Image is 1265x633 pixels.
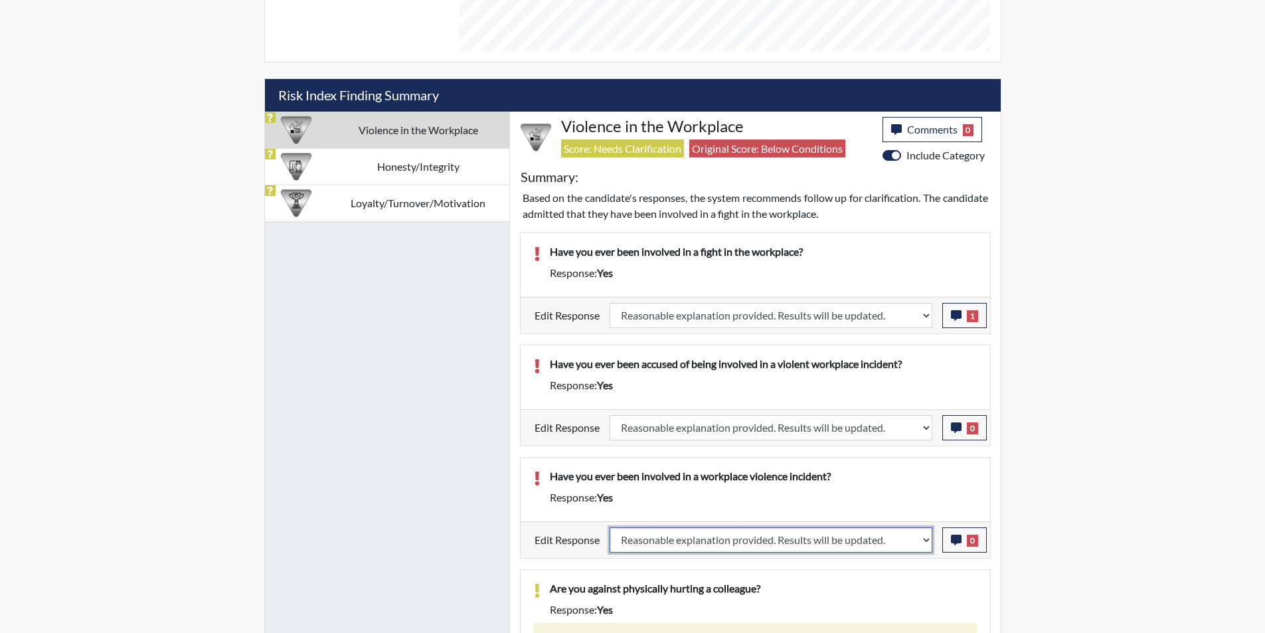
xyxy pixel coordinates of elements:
[550,581,977,596] p: Are you against physically hurting a colleague?
[942,527,987,553] button: 0
[550,356,977,372] p: Have you ever been accused of being involved in a violent workplace incident?
[597,266,613,279] span: yes
[535,303,600,328] label: Edit Response
[535,527,600,553] label: Edit Response
[281,188,311,219] img: CATEGORY%20ICON-17.40ef8247.png
[906,147,985,163] label: Include Category
[883,117,983,142] button: Comments0
[967,310,978,322] span: 1
[523,190,988,222] p: Based on the candidate's responses, the system recommends follow up for clarification. The candid...
[540,377,987,393] div: Response:
[967,535,978,547] span: 0
[521,169,578,185] h5: Summary:
[281,115,311,145] img: CATEGORY%20ICON-26.eccbb84f.png
[561,117,873,136] h4: Violence in the Workplace
[327,112,509,148] td: Violence in the Workplace
[600,527,942,553] div: Update the test taker's response, the change might impact the score
[597,491,613,503] span: yes
[521,122,551,153] img: CATEGORY%20ICON-26.eccbb84f.png
[907,123,958,136] span: Comments
[540,490,987,505] div: Response:
[689,139,845,157] span: Original Score: Below Conditions
[963,124,974,136] span: 0
[281,151,311,182] img: CATEGORY%20ICON-11.a5f294f4.png
[265,79,1001,112] h5: Risk Index Finding Summary
[967,422,978,434] span: 0
[597,379,613,391] span: yes
[942,303,987,328] button: 1
[600,415,942,440] div: Update the test taker's response, the change might impact the score
[597,603,613,616] span: yes
[327,148,509,185] td: Honesty/Integrity
[327,185,509,221] td: Loyalty/Turnover/Motivation
[942,415,987,440] button: 0
[561,139,684,157] span: Score: Needs Clarification
[600,303,942,328] div: Update the test taker's response, the change might impact the score
[535,415,600,440] label: Edit Response
[550,244,977,260] p: Have you ever been involved in a fight in the workplace?
[540,602,987,618] div: Response:
[540,265,987,281] div: Response:
[550,468,977,484] p: Have you ever been involved in a workplace violence incident?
